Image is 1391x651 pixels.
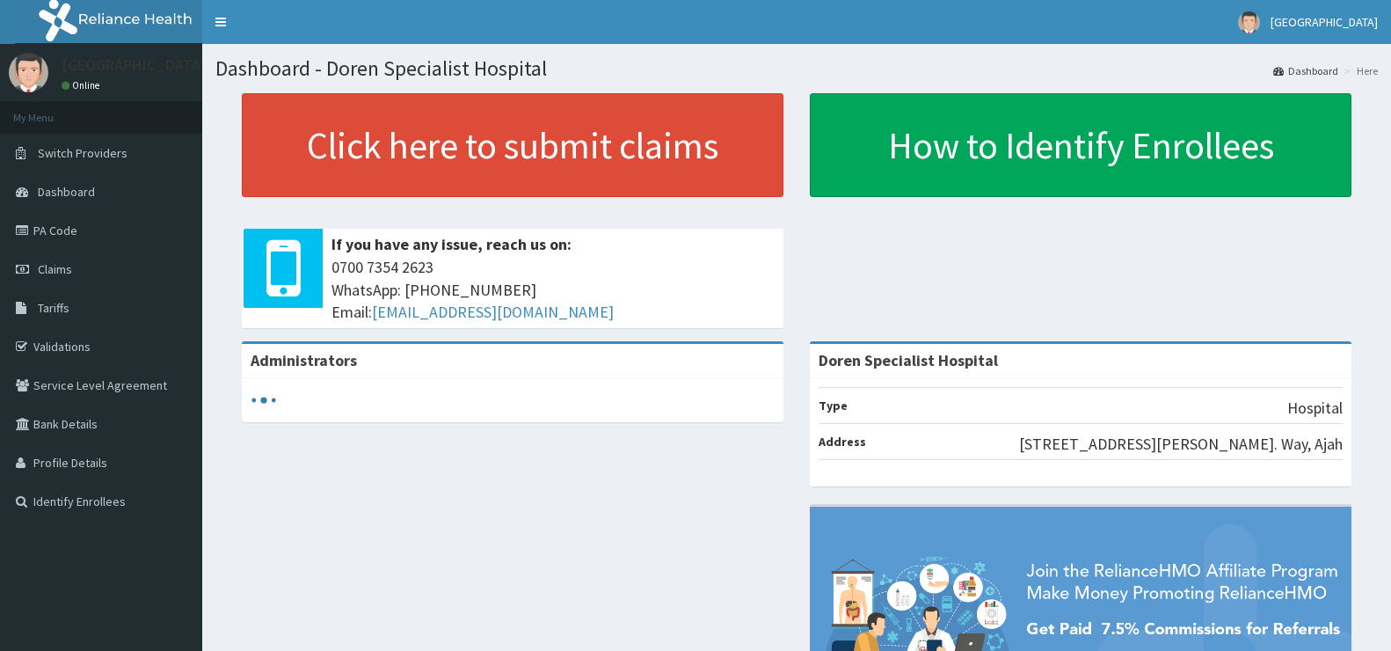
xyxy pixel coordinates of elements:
[62,79,104,91] a: Online
[331,234,572,254] b: If you have any issue, reach us on:
[372,302,614,322] a: [EMAIL_ADDRESS][DOMAIN_NAME]
[62,57,207,73] p: [GEOGRAPHIC_DATA]
[1238,11,1260,33] img: User Image
[215,57,1378,80] h1: Dashboard - Doren Specialist Hospital
[1287,397,1343,420] p: Hospital
[1271,14,1378,30] span: [GEOGRAPHIC_DATA]
[1273,63,1338,78] a: Dashboard
[331,256,775,324] span: 0700 7354 2623 WhatsApp: [PHONE_NUMBER] Email:
[242,93,783,197] a: Click here to submit claims
[38,300,69,316] span: Tariffs
[1340,63,1378,78] li: Here
[38,184,95,200] span: Dashboard
[9,53,48,92] img: User Image
[38,261,72,277] span: Claims
[251,350,357,370] b: Administrators
[819,350,998,370] strong: Doren Specialist Hospital
[819,434,866,450] b: Address
[38,145,127,161] span: Switch Providers
[810,93,1351,197] a: How to Identify Enrollees
[819,398,848,413] b: Type
[1019,433,1343,456] p: [STREET_ADDRESS][PERSON_NAME]. Way, Ajah
[251,387,277,413] svg: audio-loading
